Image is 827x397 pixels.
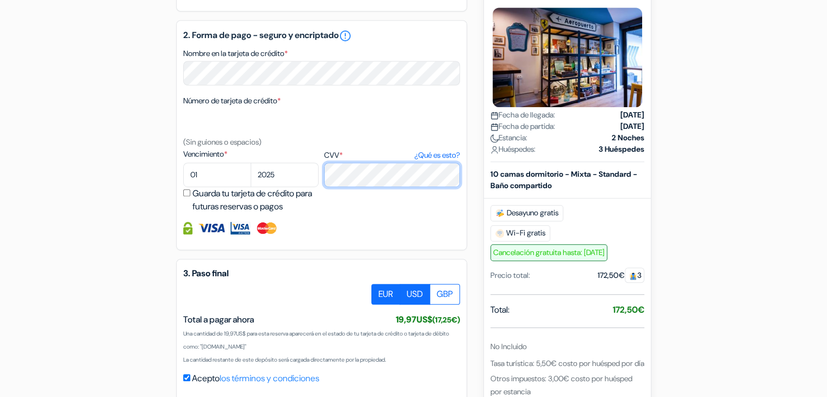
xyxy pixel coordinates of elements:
[339,29,352,42] a: error_outline
[620,109,644,121] strong: [DATE]
[183,48,288,59] label: Nombre en la tarjeta de crédito
[183,29,460,42] h5: 2. Forma de pago - seguro y encriptado
[183,137,262,147] small: (Sin guiones o espacios)
[599,144,644,155] strong: 3 Huéspedes
[324,150,459,161] label: CVV
[490,134,499,142] img: moon.svg
[183,314,254,325] span: Total a pagar ahora
[490,123,499,131] img: calendar.svg
[414,150,459,161] a: ¿Qué es esto?
[490,169,637,190] b: 10 camas dormitorio - Mixta - Standard - Baño compartido
[490,144,536,155] span: Huéspedes:
[183,148,319,160] label: Vencimiento
[490,225,550,241] span: Wi-Fi gratis
[183,268,460,278] h5: 3. Paso final
[396,314,460,325] span: 19,97US$
[490,109,555,121] span: Fecha de llegada:
[625,268,644,283] span: 3
[490,303,509,317] span: Total:
[490,132,527,144] span: Estancia:
[183,95,281,107] label: Número de tarjeta de crédito
[256,222,278,234] img: Master Card
[430,284,460,305] label: GBP
[620,121,644,132] strong: [DATE]
[490,205,563,221] span: Desayuno gratis
[490,146,499,154] img: user_icon.svg
[183,356,386,363] small: La cantidad restante de este depósito será cargada directamente por la propiedad.
[490,341,644,352] div: No Incluido
[613,304,644,315] strong: 172,50€
[490,374,632,396] span: Otros impuestos: 3,00€ costo por huésped por estancia
[372,284,460,305] div: Basic radio toggle button group
[198,222,225,234] img: Visa
[629,272,637,280] img: guest.svg
[495,229,504,238] img: free_wifi.svg
[490,111,499,120] img: calendar.svg
[612,132,644,144] strong: 2 Noches
[490,244,607,261] span: Cancelación gratuita hasta: [DATE]
[490,121,555,132] span: Fecha de partida:
[371,284,400,305] label: EUR
[220,373,319,384] a: los términos y condiciones
[192,372,319,385] label: Acepto
[183,222,192,234] img: Información de la Tarjeta de crédito totalmente protegida y encriptada
[183,330,449,350] small: Una cantidad de 19,97US$ para esta reserva aparecerá en el estado de tu tarjeta de crédito o tarj...
[231,222,250,234] img: Visa Electron
[432,315,460,325] small: (17,25€)
[490,270,530,281] div: Precio total:
[598,270,644,281] div: 172,50€
[192,187,322,213] label: Guarda tu tarjeta de crédito para futuras reservas o pagos
[495,209,505,218] img: free_breakfast.svg
[490,358,644,368] span: Tasa turística: 5,50€ costo por huésped por día
[400,284,430,305] label: USD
